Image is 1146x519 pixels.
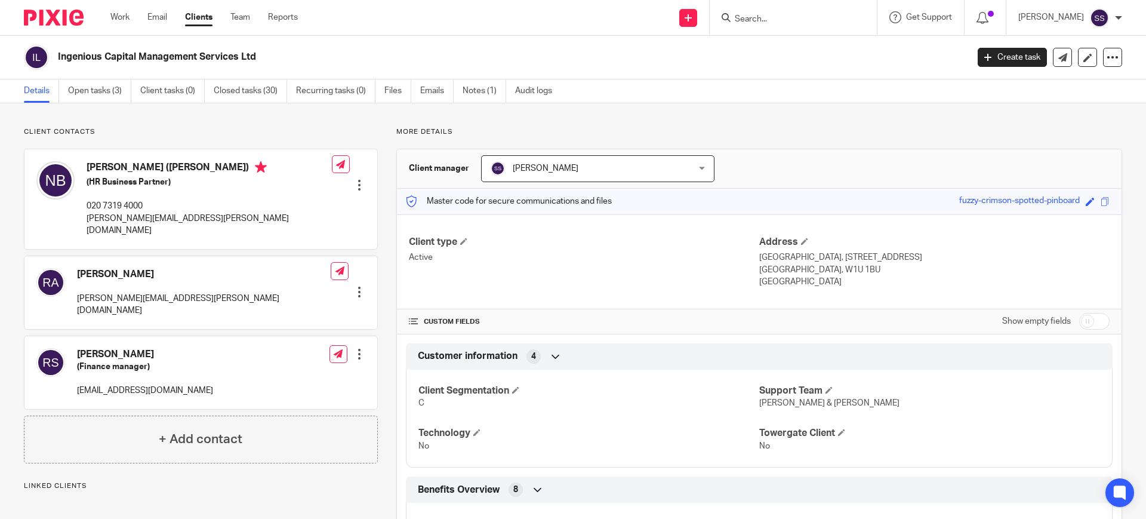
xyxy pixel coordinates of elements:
h3: Client manager [409,162,469,174]
h5: (Finance manager) [77,361,213,373]
div: fuzzy-crimson-spotted-pinboard [959,195,1080,208]
a: Notes (1) [463,79,506,103]
h4: [PERSON_NAME] ([PERSON_NAME]) [87,161,332,176]
p: Client contacts [24,127,378,137]
img: svg%3E [36,348,65,377]
a: Closed tasks (30) [214,79,287,103]
h4: [PERSON_NAME] [77,348,213,361]
h2: Ingenious Capital Management Services Ltd [58,51,780,63]
a: Details [24,79,59,103]
p: Master code for secure communications and files [406,195,612,207]
p: [GEOGRAPHIC_DATA] [759,276,1110,288]
span: 8 [513,484,518,496]
img: svg%3E [24,45,49,70]
h4: Towergate Client [759,427,1100,440]
h4: + Add contact [159,430,242,449]
p: [GEOGRAPHIC_DATA], W1U 1BU [759,264,1110,276]
p: [PERSON_NAME][EMAIL_ADDRESS][PERSON_NAME][DOMAIN_NAME] [77,293,331,317]
a: Open tasks (3) [68,79,131,103]
h4: Client Segmentation [418,385,759,397]
h4: Support Team [759,385,1100,397]
span: Benefits Overview [418,484,500,496]
a: Create task [978,48,1047,67]
p: [PERSON_NAME][EMAIL_ADDRESS][PERSON_NAME][DOMAIN_NAME] [87,213,332,237]
span: [PERSON_NAME] [513,164,578,173]
p: More details [396,127,1122,137]
h4: Client type [409,236,759,248]
h5: (HR Business Partner) [87,176,332,188]
a: Work [110,11,130,23]
span: No [418,442,429,450]
h4: CUSTOM FIELDS [409,317,759,327]
span: Get Support [906,13,952,22]
i: Primary [255,161,267,173]
a: Recurring tasks (0) [296,79,375,103]
a: Files [384,79,411,103]
a: Reports [268,11,298,23]
input: Search [734,14,841,25]
span: Customer information [418,350,517,363]
img: svg%3E [1090,8,1109,27]
img: Pixie [24,10,84,26]
p: Linked clients [24,481,378,491]
span: No [759,442,770,450]
h4: Address [759,236,1110,248]
p: [GEOGRAPHIC_DATA], [STREET_ADDRESS] [759,251,1110,263]
a: Team [230,11,250,23]
h4: [PERSON_NAME] [77,268,331,281]
label: Show empty fields [1002,315,1071,327]
h4: Technology [418,427,759,440]
p: 020 7319 4000 [87,200,332,212]
img: svg%3E [36,268,65,297]
span: C [418,399,424,407]
span: 4 [531,351,536,363]
span: [PERSON_NAME] & [PERSON_NAME] [759,399,899,407]
a: Emails [420,79,454,103]
p: Active [409,251,759,263]
a: Audit logs [515,79,561,103]
a: Client tasks (0) [140,79,205,103]
a: Email [147,11,167,23]
p: [EMAIL_ADDRESS][DOMAIN_NAME] [77,385,213,397]
a: Clients [185,11,212,23]
p: [PERSON_NAME] [1018,11,1084,23]
img: svg%3E [36,161,75,199]
img: svg%3E [491,161,505,176]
